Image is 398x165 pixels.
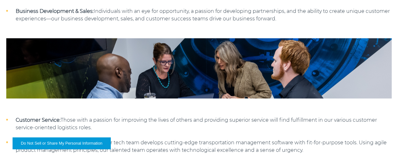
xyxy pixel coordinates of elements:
strong: Customer Service: [16,117,61,123]
button: Do Not Sell or Share My Personal Information [13,137,111,149]
li: Individuals with an eye for opportunity, a passion for developing partnerships, and the ability t... [6,8,392,23]
li: Our tech team develops cutting-edge transportation management software with fit-for-purpose tools... [6,139,392,154]
li: Those with a passion for improving the lives of others and providing superior service will find f... [6,116,392,131]
strong: Business Development & Sales: [16,8,94,14]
